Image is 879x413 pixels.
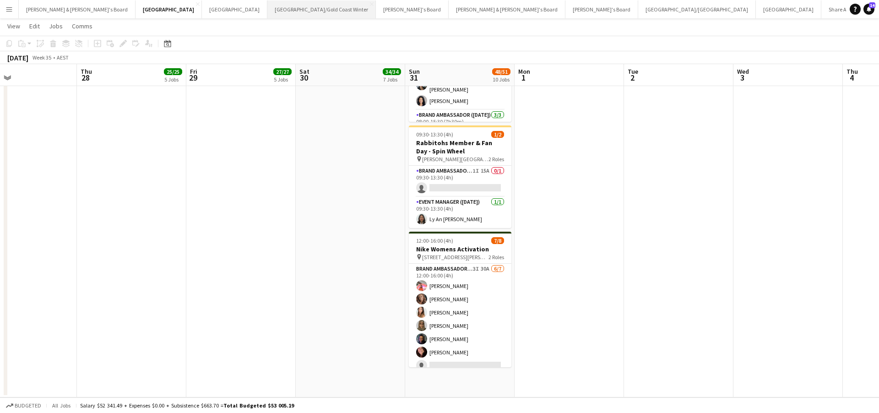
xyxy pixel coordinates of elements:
[189,72,197,83] span: 29
[488,254,504,261] span: 2 Roles
[202,0,267,18] button: [GEOGRAPHIC_DATA]
[68,20,96,32] a: Comms
[80,402,294,409] div: Salary $52 341.49 + Expenses $0.00 + Subsistence $663.70 =
[49,22,63,30] span: Jobs
[409,110,511,168] app-card-role: Brand Ambassador ([DATE])3/308:00-15:30 (7h30m)
[57,54,69,61] div: AEST
[518,67,530,76] span: Mon
[488,156,504,163] span: 2 Roles
[409,166,511,197] app-card-role: Brand Ambassador ([DATE])1I15A0/109:30-13:30 (4h)
[26,20,43,32] a: Edit
[5,401,43,411] button: Budgeted
[79,72,92,83] span: 28
[81,67,92,76] span: Thu
[383,76,401,83] div: 7 Jobs
[164,68,182,75] span: 25/25
[190,67,197,76] span: Fri
[273,68,292,75] span: 27/27
[416,131,453,138] span: 09:30-13:30 (4h)
[869,2,875,8] span: 14
[409,67,420,76] span: Sun
[19,0,136,18] button: [PERSON_NAME] & [PERSON_NAME]'s Board
[72,22,92,30] span: Comms
[492,68,510,75] span: 48/51
[416,237,453,244] span: 12:00-16:00 (4h)
[29,22,40,30] span: Edit
[638,0,756,18] button: [GEOGRAPHIC_DATA]/[GEOGRAPHIC_DATA]
[628,67,638,76] span: Tue
[756,0,821,18] button: [GEOGRAPHIC_DATA]
[409,232,511,367] app-job-card: 12:00-16:00 (4h)7/8Nike Womens Activation [STREET_ADDRESS][PERSON_NAME]2 RolesBrand Ambassador ([...
[449,0,565,18] button: [PERSON_NAME] & [PERSON_NAME]'s Board
[565,0,638,18] button: [PERSON_NAME]'s Board
[15,402,41,409] span: Budgeted
[409,125,511,228] app-job-card: 09:30-13:30 (4h)1/2Rabbitohs Member & Fan Day - Spin Wheel [PERSON_NAME][GEOGRAPHIC_DATA]2 RolesB...
[491,237,504,244] span: 7/8
[7,22,20,30] span: View
[626,72,638,83] span: 2
[846,67,858,76] span: Thu
[298,72,309,83] span: 30
[7,53,28,62] div: [DATE]
[299,67,309,76] span: Sat
[50,402,72,409] span: All jobs
[409,63,511,110] app-card-role: Brand Ambassador ([DATE])2/208:00-13:30 (5h30m)[PERSON_NAME] [PERSON_NAME][PERSON_NAME]
[409,245,511,253] h3: Nike Womens Activation
[409,139,511,155] h3: Rabbitohs Member & Fan Day - Spin Wheel
[422,254,488,261] span: [STREET_ADDRESS][PERSON_NAME]
[376,0,449,18] button: [PERSON_NAME]'s Board
[845,72,858,83] span: 4
[4,20,24,32] a: View
[136,0,202,18] button: [GEOGRAPHIC_DATA]
[493,76,510,83] div: 10 Jobs
[223,402,294,409] span: Total Budgeted $53 005.19
[737,67,749,76] span: Wed
[517,72,530,83] span: 1
[45,20,66,32] a: Jobs
[267,0,376,18] button: [GEOGRAPHIC_DATA]/Gold Coast Winter
[383,68,401,75] span: 34/34
[409,264,511,375] app-card-role: Brand Ambassador ([DATE])3I30A6/712:00-16:00 (4h)[PERSON_NAME][PERSON_NAME][PERSON_NAME][PERSON_N...
[736,72,749,83] span: 3
[30,54,53,61] span: Week 35
[164,76,182,83] div: 5 Jobs
[422,156,488,163] span: [PERSON_NAME][GEOGRAPHIC_DATA]
[863,4,874,15] a: 14
[491,131,504,138] span: 1/2
[274,76,291,83] div: 5 Jobs
[407,72,420,83] span: 31
[409,197,511,228] app-card-role: Event Manager ([DATE])1/109:30-13:30 (4h)Ly An [PERSON_NAME]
